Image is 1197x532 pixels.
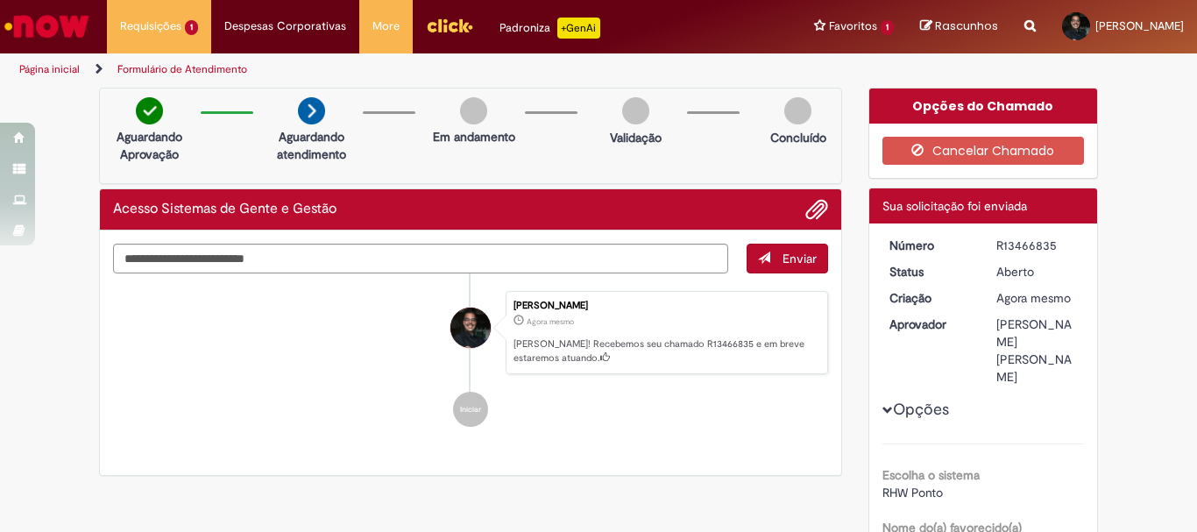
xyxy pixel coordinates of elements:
div: R13466835 [996,237,1078,254]
p: Em andamento [433,128,515,145]
button: Adicionar anexos [805,198,828,221]
span: More [372,18,400,35]
time: 01/09/2025 09:58:50 [527,316,574,327]
p: Aguardando atendimento [269,128,354,163]
span: Sua solicitação foi enviada [882,198,1027,214]
div: Padroniza [499,18,600,39]
p: Concluído [770,129,826,146]
span: Agora mesmo [996,290,1071,306]
p: [PERSON_NAME]! Recebemos seu chamado R13466835 e em breve estaremos atuando. [514,337,818,365]
ul: Histórico de tíquete [113,273,828,445]
dt: Status [876,263,984,280]
div: 01/09/2025 09:58:50 [996,289,1078,307]
span: Enviar [783,251,817,266]
div: [PERSON_NAME] [514,301,818,311]
span: 1 [185,20,198,35]
ul: Trilhas de página [13,53,785,86]
img: ServiceNow [2,9,92,44]
a: Rascunhos [920,18,998,35]
h2: Acesso Sistemas de Gente e Gestão Histórico de tíquete [113,202,336,217]
span: Favoritos [829,18,877,35]
p: Validação [610,129,662,146]
div: Arthur Goncalves De Souza [450,308,491,348]
p: Aguardando Aprovação [107,128,192,163]
img: img-circle-grey.png [622,97,649,124]
div: [PERSON_NAME] [PERSON_NAME] [996,316,1078,386]
time: 01/09/2025 09:58:50 [996,290,1071,306]
span: RHW Ponto [882,485,943,500]
li: Arthur Goncalves De Souza [113,291,828,375]
img: check-circle-green.png [136,97,163,124]
img: click_logo_yellow_360x200.png [426,12,473,39]
button: Enviar [747,244,828,273]
button: Cancelar Chamado [882,137,1085,165]
span: Despesas Corporativas [224,18,346,35]
p: +GenAi [557,18,600,39]
a: Página inicial [19,62,80,76]
img: img-circle-grey.png [784,97,811,124]
b: Escolha o sistema [882,467,980,483]
span: [PERSON_NAME] [1095,18,1184,33]
span: Rascunhos [935,18,998,34]
img: arrow-next.png [298,97,325,124]
textarea: Digite sua mensagem aqui... [113,244,728,273]
span: Agora mesmo [527,316,574,327]
a: Formulário de Atendimento [117,62,247,76]
dt: Criação [876,289,984,307]
span: 1 [881,20,894,35]
div: Opções do Chamado [869,89,1098,124]
dt: Aprovador [876,316,984,333]
div: Aberto [996,263,1078,280]
img: img-circle-grey.png [460,97,487,124]
span: Requisições [120,18,181,35]
dt: Número [876,237,984,254]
